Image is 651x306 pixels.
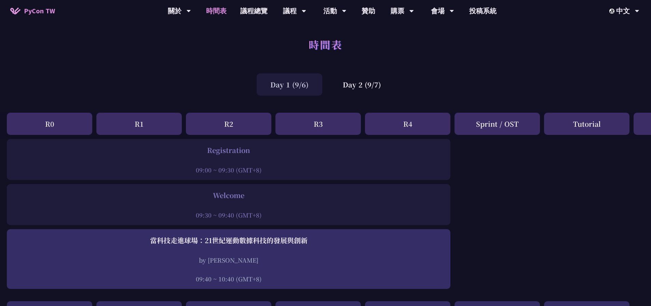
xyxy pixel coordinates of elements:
div: R3 [275,113,361,135]
div: R2 [186,113,271,135]
div: 09:00 ~ 09:30 (GMT+8) [10,166,447,174]
img: Home icon of PyCon TW 2025 [10,8,21,14]
div: Tutorial [544,113,629,135]
div: Day 1 (9/6) [257,73,322,96]
div: 09:30 ~ 09:40 (GMT+8) [10,211,447,219]
div: 當科技走進球場：21世紀運動數據科技的發展與創新 [10,235,447,246]
a: PyCon TW [3,2,62,19]
div: Day 2 (9/7) [329,73,395,96]
div: by [PERSON_NAME] [10,256,447,264]
div: Registration [10,145,447,155]
div: R1 [96,113,182,135]
div: Welcome [10,190,447,200]
span: PyCon TW [24,6,55,16]
div: R0 [7,113,92,135]
img: Locale Icon [609,9,616,14]
h1: 時間表 [309,34,342,55]
div: Sprint / OST [455,113,540,135]
div: 09:40 ~ 10:40 (GMT+8) [10,275,447,283]
a: 當科技走進球場：21世紀運動數據科技的發展與創新 by [PERSON_NAME] 09:40 ~ 10:40 (GMT+8) [10,235,447,283]
div: R4 [365,113,450,135]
